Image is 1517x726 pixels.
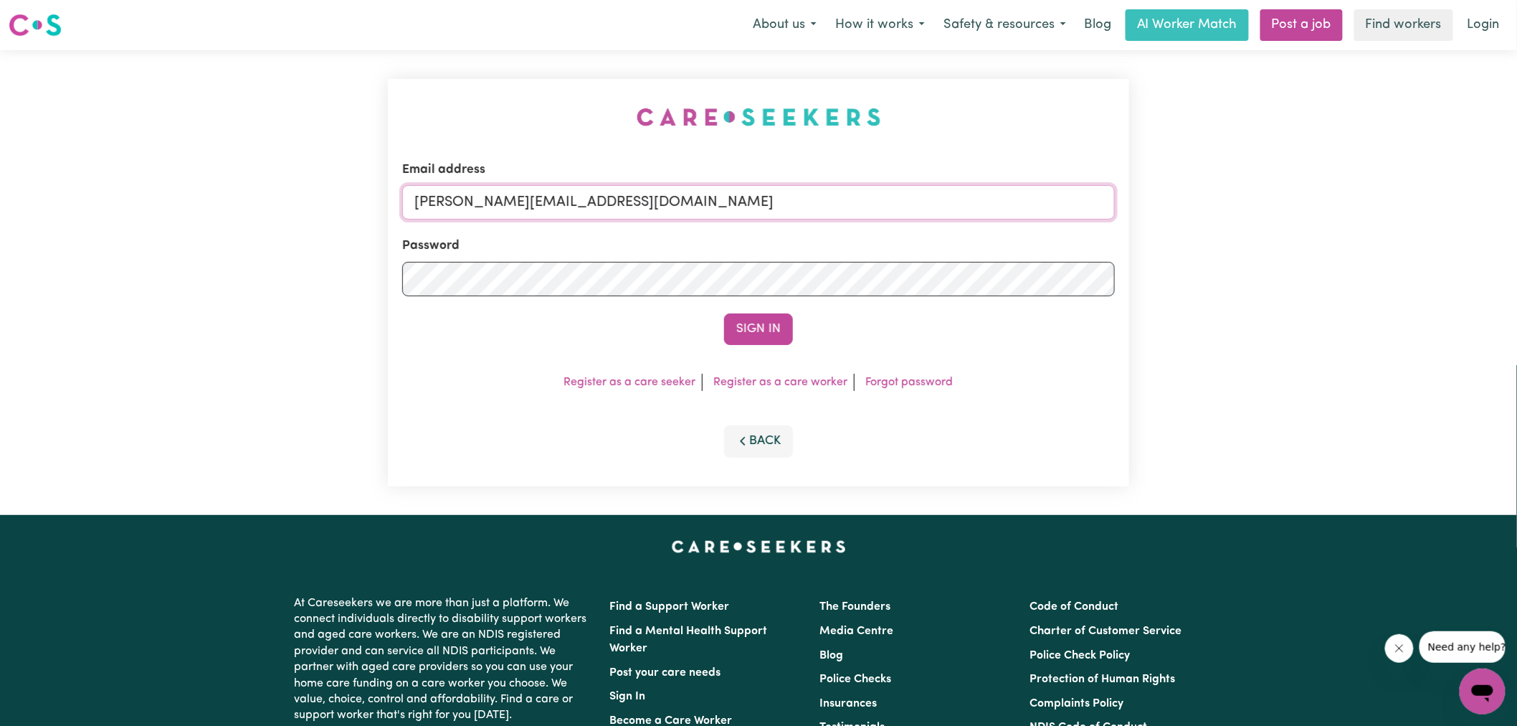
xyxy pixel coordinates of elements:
[866,377,954,388] a: Forgot password
[9,10,87,22] span: Need any help?
[609,691,645,702] a: Sign In
[1354,9,1453,41] a: Find workers
[826,10,934,40] button: How it works
[819,698,877,709] a: Insurances
[9,12,62,38] img: Careseekers logo
[1126,9,1249,41] a: AI Worker Match
[743,10,826,40] button: About us
[1030,626,1182,637] a: Charter of Customer Service
[1385,634,1414,663] iframe: Close message
[819,650,843,661] a: Blog
[819,601,890,613] a: The Founders
[1460,669,1506,715] iframe: Button to launch messaging window
[934,10,1075,40] button: Safety & resources
[402,237,460,255] label: Password
[724,313,793,345] button: Sign In
[609,667,721,679] a: Post your care needs
[564,377,696,388] a: Register as a care seeker
[1030,650,1131,661] a: Police Check Policy
[1260,9,1343,41] a: Post a job
[402,161,485,179] label: Email address
[609,601,729,613] a: Find a Support Worker
[402,185,1115,220] input: Email address
[609,626,767,654] a: Find a Mental Health Support Worker
[724,425,793,457] button: Back
[672,541,846,552] a: Careseekers home page
[714,377,848,388] a: Register as a care worker
[819,626,893,637] a: Media Centre
[1030,698,1124,709] a: Complaints Policy
[1419,631,1506,663] iframe: Message from company
[9,9,62,42] a: Careseekers logo
[1075,9,1120,41] a: Blog
[1459,9,1508,41] a: Login
[819,674,891,685] a: Police Checks
[1030,674,1176,685] a: Protection of Human Rights
[1030,601,1119,613] a: Code of Conduct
